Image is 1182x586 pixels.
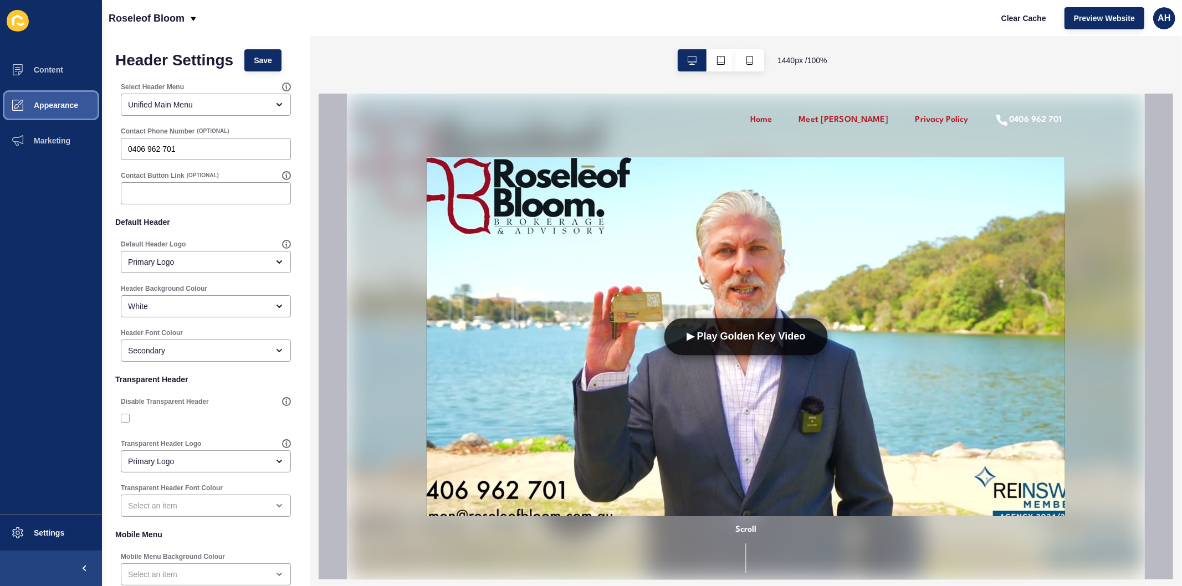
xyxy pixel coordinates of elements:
[121,495,291,517] div: open menu
[4,430,794,480] div: Scroll
[121,328,183,337] label: Header Font Colour
[121,127,195,136] label: Contact Phone Number
[121,397,209,406] label: Disable Transparent Header
[121,563,291,585] div: open menu
[254,55,272,66] span: Save
[115,367,296,392] p: Transparent Header
[1065,7,1144,29] button: Preview Website
[121,251,291,273] div: open menu
[1001,13,1046,24] span: Clear Cache
[121,284,207,293] label: Header Background Colour
[663,20,715,33] div: 0406 962 701
[244,49,282,71] button: Save
[648,20,715,33] a: 0406 962 701
[121,450,291,472] div: open menu
[121,83,184,91] label: Select Header Menu
[109,4,185,32] p: Roseleof Bloom
[1158,13,1170,24] span: AH
[115,522,296,547] p: Mobile Menu
[121,295,291,317] div: open menu
[121,94,291,116] div: open menu
[115,210,296,234] p: Default Header
[569,20,622,33] a: Privacy Policy
[121,240,186,249] label: Default Header Logo
[197,127,229,135] span: (OPTIONAL)
[403,20,426,33] a: Home
[318,225,481,262] button: ▶ Play Golden Key Video
[1074,13,1135,24] span: Preview Website
[992,7,1056,29] button: Clear Cache
[777,55,827,66] span: 1440 px / 100 %
[121,340,291,362] div: open menu
[121,484,223,492] label: Transparent Header Font Colour
[121,552,225,561] label: Mobile Menu Background Colour
[115,55,233,66] h1: Header Settings
[452,20,542,33] a: Meet [PERSON_NAME]
[121,439,201,448] label: Transparent Header Logo
[121,171,185,180] label: Contact Button Link
[187,172,219,179] span: (OPTIONAL)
